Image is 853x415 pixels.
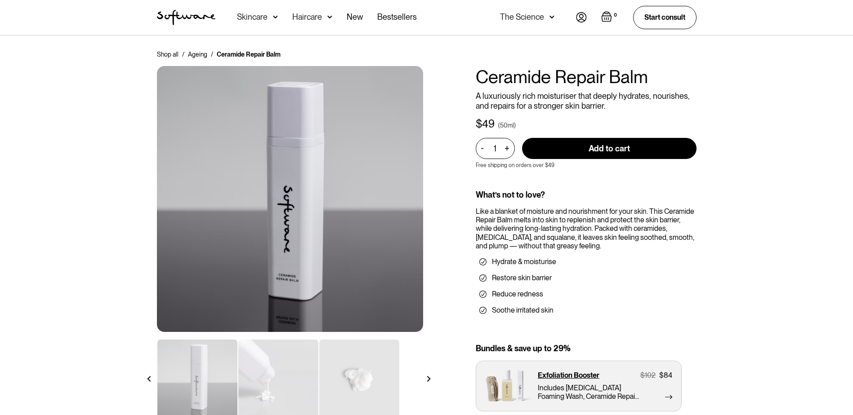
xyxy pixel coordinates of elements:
[500,13,544,22] div: The Science
[498,121,516,130] div: (50ml)
[476,162,554,168] p: Free shipping on orders over $49
[640,371,645,380] div: $
[482,118,495,131] div: 49
[476,361,682,411] a: Exfoliation Booster$102$84Includes [MEDICAL_DATA] Foaming Wash, Ceramide Repair Balm and Cleansin...
[211,50,213,59] div: /
[476,91,697,110] p: A luxuriously rich moisturiser that deeply hydrates, nourishes, and repairs for a stronger skin b...
[659,371,664,380] div: $
[645,371,656,380] div: 102
[479,274,693,283] li: Restore skin barrier
[476,118,482,131] div: $
[479,257,693,266] li: Hydrate & moisturise
[481,143,487,153] div: -
[476,190,697,200] div: What’s not to love?
[479,290,693,299] li: Reduce redness
[479,306,693,315] li: Soothe irritated skin
[188,50,207,59] a: Ageing
[157,50,179,59] a: Shop all
[182,50,184,59] div: /
[146,376,152,382] img: arrow left
[273,13,278,22] img: arrow down
[538,384,640,401] p: Includes [MEDICAL_DATA] Foaming Wash, Ceramide Repair Balm and Cleansing Cloth
[476,207,697,250] div: Like a blanket of moisture and nourishment for your skin. This Ceramide Repair Balm melts into sk...
[237,13,268,22] div: Skincare
[538,371,599,380] p: Exfoliation Booster
[157,10,215,25] img: Software Logo
[426,376,432,382] img: arrow right
[601,11,619,24] a: Open cart
[476,344,697,353] div: Bundles & save up to 29%
[612,11,619,19] div: 0
[157,10,215,25] a: home
[549,13,554,22] img: arrow down
[217,50,281,59] div: Ceramide Repair Balm
[502,143,512,154] div: +
[522,138,697,159] input: Add to cart
[327,13,332,22] img: arrow down
[476,66,697,88] h1: Ceramide Repair Balm
[664,371,672,380] div: 84
[292,13,322,22] div: Haircare
[157,66,423,332] img: Ceramide Moisturiser
[633,6,697,29] a: Start consult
